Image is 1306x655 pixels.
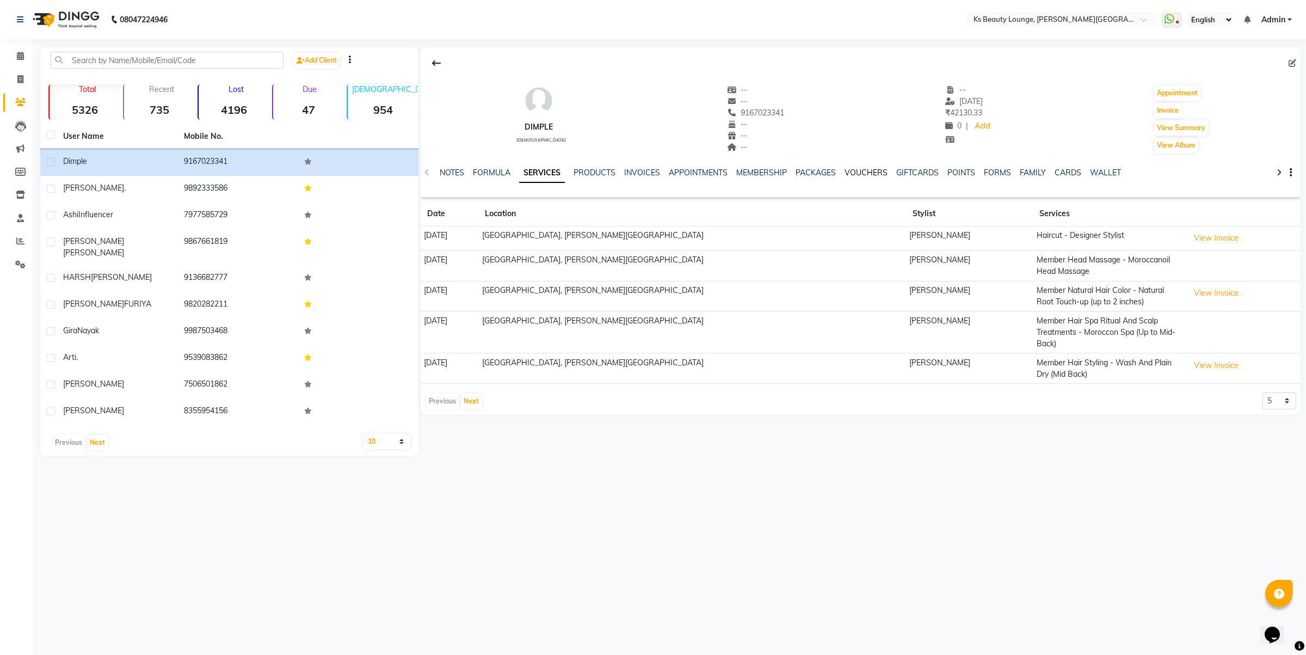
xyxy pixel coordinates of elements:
td: [GEOGRAPHIC_DATA], [PERSON_NAME][GEOGRAPHIC_DATA] [478,353,905,384]
button: View Summary [1154,120,1208,136]
span: . [76,352,78,362]
a: Add Client [294,53,340,68]
strong: 5326 [50,103,121,117]
td: [DATE] [421,311,479,353]
a: WALLET [1090,168,1121,177]
span: -- [727,85,748,95]
a: FORMULA [473,168,510,177]
span: Ashi [63,210,78,219]
td: Haircut - Designer Stylist [1033,227,1186,251]
a: SERVICES [519,163,565,183]
td: 9136682777 [177,265,298,292]
p: [DEMOGRAPHIC_DATA] [352,84,419,94]
th: User Name [57,124,177,149]
td: 7977585729 [177,203,298,229]
span: [PERSON_NAME] [91,272,152,282]
td: [DATE] [421,353,479,384]
a: VOUCHERS [845,168,888,177]
a: APPOINTMENTS [669,168,728,177]
td: [GEOGRAPHIC_DATA], [PERSON_NAME][GEOGRAPHIC_DATA] [478,250,905,281]
span: -- [727,142,748,152]
p: Recent [128,84,195,94]
span: Gira [63,326,77,335]
td: [GEOGRAPHIC_DATA], [PERSON_NAME][GEOGRAPHIC_DATA] [478,227,905,251]
p: Lost [203,84,270,94]
td: Member Hair Styling - Wash And Plain Dry (Mid Back) [1033,353,1186,384]
td: Member Head Massage - Moroccanoil Head Massage [1033,250,1186,281]
span: . [124,183,126,193]
th: Location [478,201,905,227]
span: [PERSON_NAME] [63,236,124,246]
a: POINTS [947,168,975,177]
td: [GEOGRAPHIC_DATA], [PERSON_NAME][GEOGRAPHIC_DATA] [478,311,905,353]
span: [DATE] [945,96,983,106]
a: GIFTCARDS [896,168,939,177]
span: FURIYA [124,299,151,309]
button: Appointment [1154,85,1200,101]
td: 9539083862 [177,345,298,372]
span: -- [945,85,966,95]
span: 0 [945,121,962,131]
td: 7506501862 [177,372,298,399]
a: MEMBERSHIP [736,168,787,177]
span: -- [727,119,748,129]
p: Due [275,84,344,94]
td: [PERSON_NAME] [906,353,1033,384]
a: CARDS [1055,168,1081,177]
img: avatar [522,84,555,117]
img: logo [28,4,102,35]
span: 9167023341 [727,108,785,118]
button: View Album [1154,138,1198,153]
span: 42130.33 [945,108,982,118]
a: FORMS [984,168,1011,177]
span: | [966,120,968,132]
th: Mobile No. [177,124,298,149]
a: PACKAGES [796,168,836,177]
td: 9820282211 [177,292,298,319]
a: NOTES [440,168,464,177]
span: [PERSON_NAME] [63,299,124,309]
a: INVOICES [624,168,660,177]
a: FAMILY [1020,168,1046,177]
strong: 47 [273,103,344,117]
td: [PERSON_NAME] [906,281,1033,311]
td: [PERSON_NAME] [906,227,1033,251]
span: [PERSON_NAME] [63,183,124,193]
div: Back to Client [425,53,448,74]
b: 08047224946 [120,4,168,35]
span: [PERSON_NAME] [63,248,124,258]
strong: 735 [124,103,195,117]
td: [PERSON_NAME] [906,250,1033,281]
td: [GEOGRAPHIC_DATA], [PERSON_NAME][GEOGRAPHIC_DATA] [478,281,905,311]
button: View Invoice [1189,357,1243,374]
span: Influencer [78,210,113,219]
iframe: chat widget [1260,611,1295,644]
p: Total [54,84,121,94]
a: PRODUCTS [574,168,615,177]
td: [PERSON_NAME] [906,311,1033,353]
div: Dimple [512,121,566,133]
button: View Invoice [1189,285,1243,302]
th: Stylist [906,201,1033,227]
span: Admin [1261,14,1285,26]
button: Invoice [1154,103,1181,118]
td: 9892333586 [177,176,298,203]
span: [DEMOGRAPHIC_DATA] [516,137,566,143]
span: -- [727,96,748,106]
span: ₹ [945,108,950,118]
span: HARSH [63,272,91,282]
td: 9167023341 [177,149,298,176]
button: View Invoice [1189,230,1243,247]
strong: 4196 [199,103,270,117]
span: Dimple [63,156,87,166]
td: Member Hair Spa Ritual And Scalp Treatments - Moroccon Spa (Up to Mid-Back) [1033,311,1186,353]
span: Arti [63,352,76,362]
td: 8355954156 [177,399,298,425]
td: Member Natural Hair Color - Natural Root Touch-up (up to 2 inches) [1033,281,1186,311]
span: -- [727,131,748,140]
span: [PERSON_NAME] [63,406,124,415]
td: 9867661819 [177,229,298,265]
td: [DATE] [421,227,479,251]
td: [DATE] [421,281,479,311]
td: [DATE] [421,250,479,281]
